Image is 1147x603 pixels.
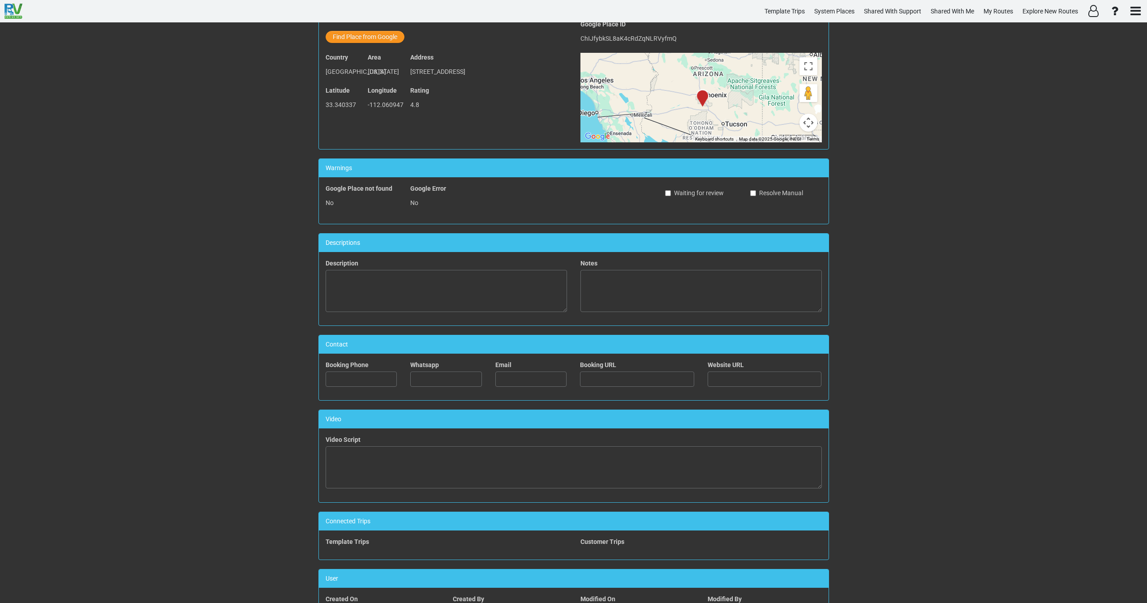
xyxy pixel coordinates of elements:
span: [STREET_ADDRESS] [410,68,465,75]
div: Contact [319,335,829,354]
span: My Routes [984,8,1013,15]
label: Template Trips [326,537,369,546]
label: Customer Trips [580,537,624,546]
label: Google Error [410,184,446,193]
label: Rating [410,86,429,95]
span: 33.340337 [326,101,356,108]
div: Warnings [319,159,829,177]
span: [US_STATE] [368,68,399,75]
label: Whatsapp [410,360,439,369]
button: Drag Pegman onto the map to open Street View [799,84,817,102]
span: -112.060947 [368,101,404,108]
a: Shared With Me [927,3,978,20]
span: Shared With Me [931,8,974,15]
label: Email [495,360,511,369]
label: Latitude [326,86,350,95]
input: Resolve Manual [750,190,756,196]
span: Shared With Support [864,8,921,15]
label: Booking URL [580,360,616,369]
a: My Routes [979,3,1017,20]
span: System Places [814,8,855,15]
button: Map camera controls [799,114,817,132]
span: No [326,199,334,206]
label: Video Script [326,435,361,444]
span: Explore New Routes [1022,8,1078,15]
div: Descriptions [319,234,829,252]
label: Description [326,259,358,268]
button: Find Place from Google [326,31,404,43]
img: Google [583,131,612,142]
label: Google Place not found [326,184,392,193]
a: Open this area in Google Maps (opens a new window) [583,131,612,142]
a: Shared With Support [860,3,925,20]
a: System Places [810,3,859,20]
label: Google Place ID [580,20,626,29]
label: Country [326,53,348,62]
span: [GEOGRAPHIC_DATA] [326,68,386,75]
button: Keyboard shortcuts [695,136,734,142]
label: Longitude [368,86,397,95]
label: Resolve Manual [750,188,803,197]
a: Explore New Routes [1018,3,1082,20]
label: Address [410,53,434,62]
label: Booking Phone [326,360,369,369]
span: Template Trips [765,8,805,15]
span: Map data ©2025 Google, INEGI [739,137,801,141]
label: Notes [580,259,597,268]
img: RvPlanetLogo.png [4,4,22,19]
input: Waiting for review [665,190,671,196]
button: Toggle fullscreen view [799,57,817,75]
label: Area [368,53,381,62]
span: ChIJfybkSL8aK4cRdZqNLRVyfmQ [580,35,677,42]
label: Waiting for review [665,188,724,197]
div: Connected Trips [319,512,829,530]
div: User [319,569,829,588]
div: Video [319,410,829,428]
a: Template Trips [760,3,809,20]
span: No [410,199,418,206]
span: 4.8 [410,101,419,108]
a: Terms (opens in new tab) [807,137,819,141]
label: Website URL [708,360,744,369]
